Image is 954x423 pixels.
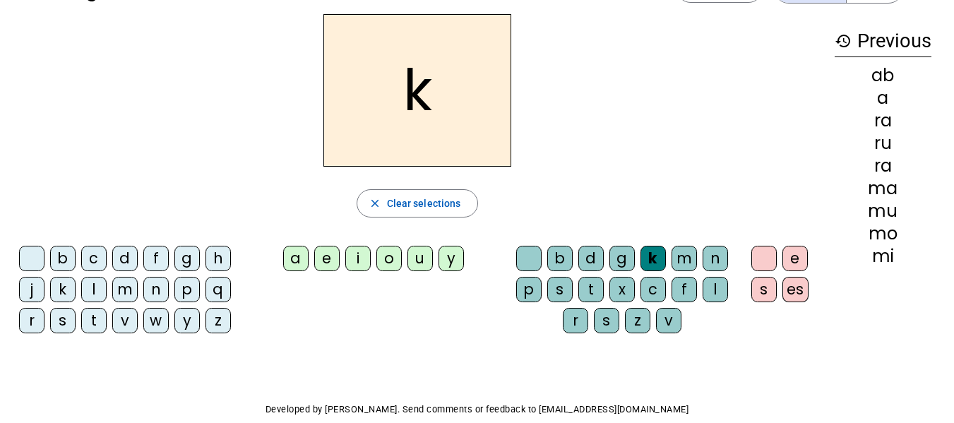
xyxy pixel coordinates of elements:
[782,246,808,271] div: e
[323,14,511,167] h2: k
[376,246,402,271] div: o
[835,225,931,242] div: mo
[439,246,464,271] div: y
[835,135,931,152] div: ru
[835,32,852,49] mat-icon: history
[345,246,371,271] div: i
[19,277,44,302] div: j
[835,67,931,84] div: ab
[50,246,76,271] div: b
[640,277,666,302] div: c
[782,277,809,302] div: es
[314,246,340,271] div: e
[672,246,697,271] div: m
[81,277,107,302] div: l
[369,197,381,210] mat-icon: close
[112,308,138,333] div: v
[81,246,107,271] div: c
[578,246,604,271] div: d
[835,180,931,197] div: ma
[835,248,931,265] div: mi
[174,277,200,302] div: p
[672,277,697,302] div: f
[205,308,231,333] div: z
[835,25,931,57] h3: Previous
[640,246,666,271] div: k
[547,277,573,302] div: s
[112,277,138,302] div: m
[609,246,635,271] div: g
[174,308,200,333] div: y
[174,246,200,271] div: g
[835,157,931,174] div: ra
[81,308,107,333] div: t
[835,203,931,220] div: mu
[751,277,777,302] div: s
[407,246,433,271] div: u
[50,277,76,302] div: k
[703,277,728,302] div: l
[656,308,681,333] div: v
[283,246,309,271] div: a
[594,308,619,333] div: s
[205,277,231,302] div: q
[387,195,461,212] span: Clear selections
[835,112,931,129] div: ra
[547,246,573,271] div: b
[516,277,542,302] div: p
[357,189,479,218] button: Clear selections
[50,308,76,333] div: s
[143,246,169,271] div: f
[609,277,635,302] div: x
[11,401,943,418] p: Developed by [PERSON_NAME]. Send comments or feedback to [EMAIL_ADDRESS][DOMAIN_NAME]
[143,277,169,302] div: n
[835,90,931,107] div: a
[578,277,604,302] div: t
[625,308,650,333] div: z
[205,246,231,271] div: h
[703,246,728,271] div: n
[19,308,44,333] div: r
[563,308,588,333] div: r
[112,246,138,271] div: d
[143,308,169,333] div: w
